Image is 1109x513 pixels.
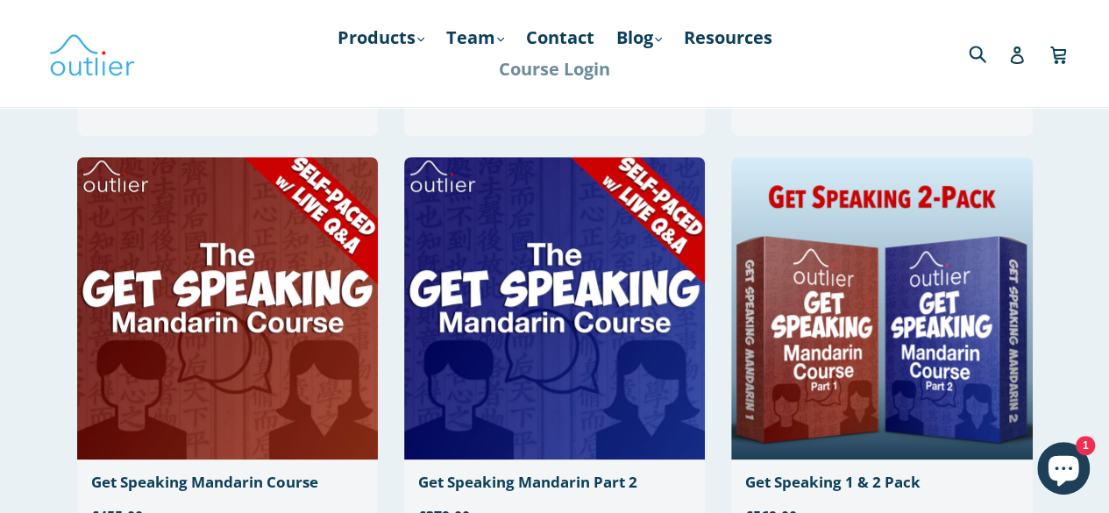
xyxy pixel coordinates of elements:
[48,28,136,79] img: Outlier Linguistics
[91,474,364,491] div: Get Speaking Mandarin Course
[77,157,378,460] img: Get Speaking Mandarin Course
[404,157,705,460] img: Get Speaking Mandarin Part 2
[1032,442,1095,499] inbox-online-store-chat: Shopify online store chat
[675,22,781,53] a: Resources
[517,22,603,53] a: Contact
[418,474,691,491] div: Get Speaking Mandarin Part 2
[437,22,513,53] a: Team
[731,157,1032,460] img: Get Speaking 1 & 2 Pack
[745,474,1018,491] div: Get Speaking 1 & 2 Pack
[490,53,619,85] a: Course Login
[964,35,1013,71] input: Search
[608,22,671,53] a: Blog
[329,22,433,53] a: Products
